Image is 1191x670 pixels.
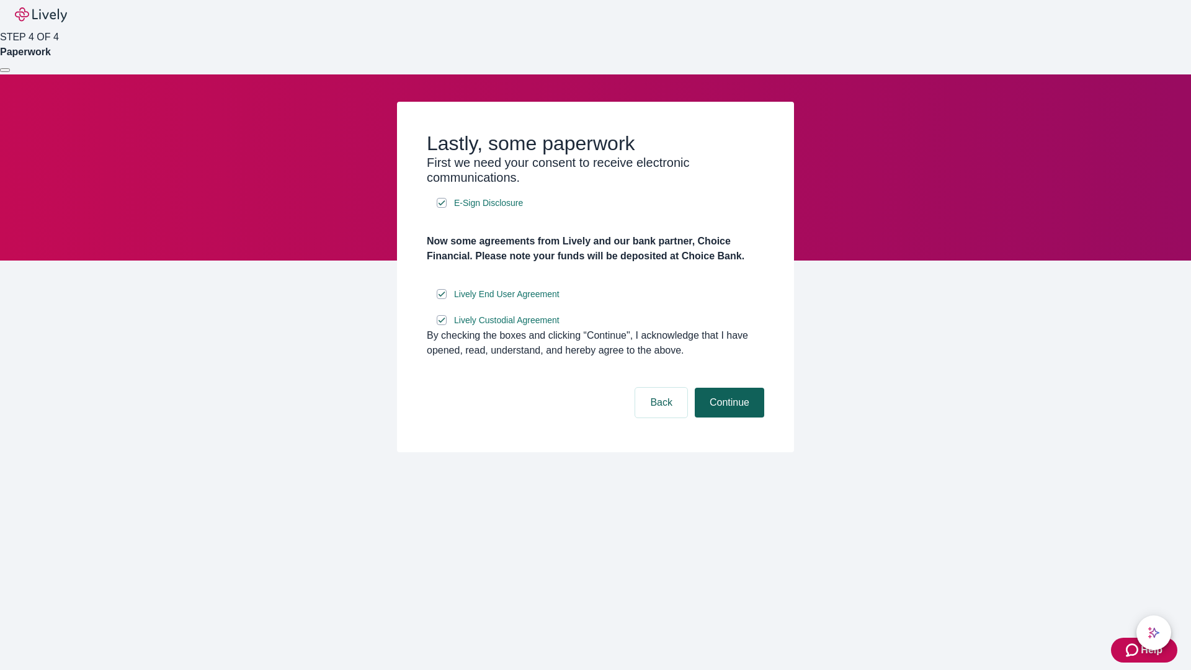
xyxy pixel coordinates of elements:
[1148,627,1160,639] svg: Lively AI Assistant
[427,234,764,264] h4: Now some agreements from Lively and our bank partner, Choice Financial. Please note your funds wi...
[1141,643,1162,658] span: Help
[635,388,687,418] button: Back
[427,155,764,185] h3: First we need your consent to receive electronic communications.
[1111,638,1177,663] button: Zendesk support iconHelp
[454,197,523,210] span: E-Sign Disclosure
[427,132,764,155] h2: Lastly, some paperwork
[452,195,525,211] a: e-sign disclosure document
[1136,615,1171,650] button: chat
[452,287,562,302] a: e-sign disclosure document
[427,328,764,358] div: By checking the boxes and clicking “Continue", I acknowledge that I have opened, read, understand...
[695,388,764,418] button: Continue
[452,313,562,328] a: e-sign disclosure document
[454,314,560,327] span: Lively Custodial Agreement
[15,7,67,22] img: Lively
[1126,643,1141,658] svg: Zendesk support icon
[454,288,560,301] span: Lively End User Agreement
